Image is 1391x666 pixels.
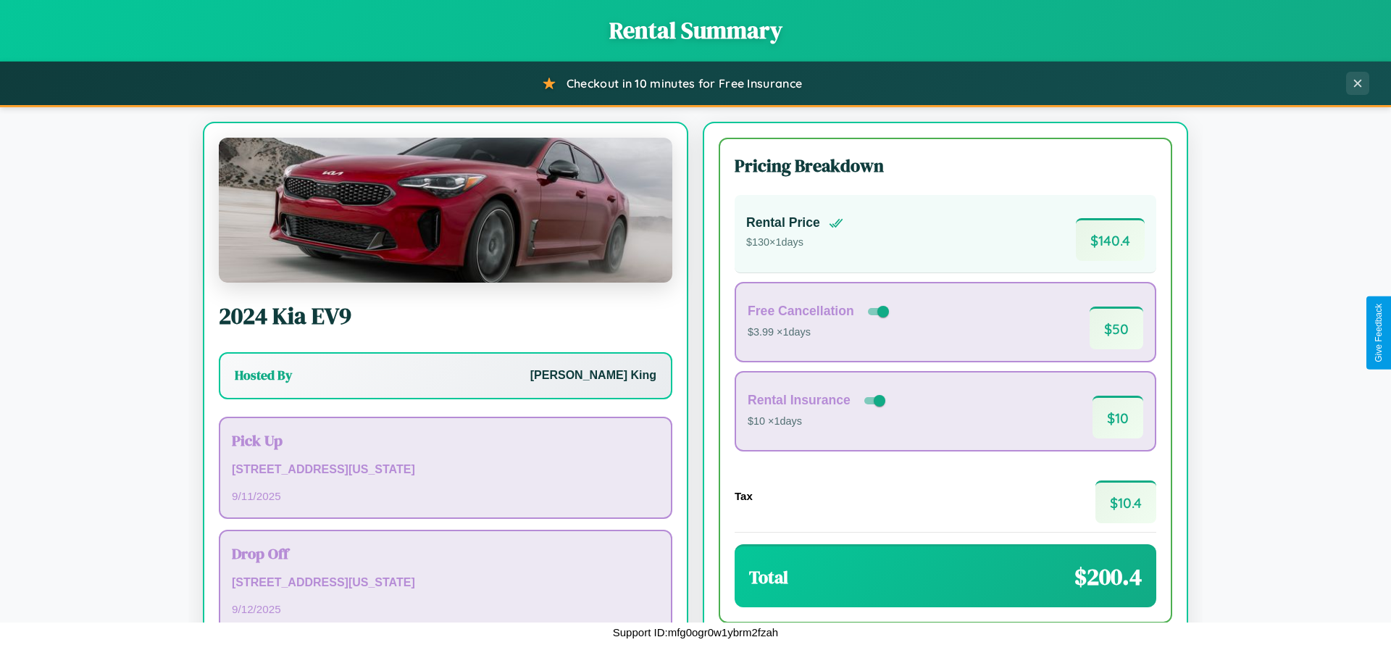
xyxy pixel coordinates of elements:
h2: 2024 Kia EV9 [219,300,672,332]
p: [PERSON_NAME] King [530,365,656,386]
div: Give Feedback [1374,304,1384,362]
h1: Rental Summary [14,14,1377,46]
h3: Pick Up [232,430,659,451]
span: $ 10 [1093,396,1143,438]
p: 9 / 11 / 2025 [232,486,659,506]
p: $10 × 1 days [748,412,888,431]
h4: Rental Price [746,215,820,230]
span: $ 140.4 [1076,218,1145,261]
h3: Pricing Breakdown [735,154,1156,178]
p: $3.99 × 1 days [748,323,892,342]
h4: Rental Insurance [748,393,851,408]
span: $ 200.4 [1074,561,1142,593]
span: $ 10.4 [1095,480,1156,523]
p: [STREET_ADDRESS][US_STATE] [232,459,659,480]
span: $ 50 [1090,307,1143,349]
img: Kia EV9 [219,138,672,283]
p: Support ID: mfg0ogr0w1ybrm2fzah [613,623,778,642]
h4: Free Cancellation [748,304,854,319]
h3: Drop Off [232,543,659,564]
span: Checkout in 10 minutes for Free Insurance [567,76,802,91]
p: [STREET_ADDRESS][US_STATE] [232,573,659,594]
p: $ 130 × 1 days [746,233,843,252]
h3: Hosted By [235,367,292,384]
h4: Tax [735,490,753,502]
h3: Total [749,565,788,589]
p: 9 / 12 / 2025 [232,599,659,619]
